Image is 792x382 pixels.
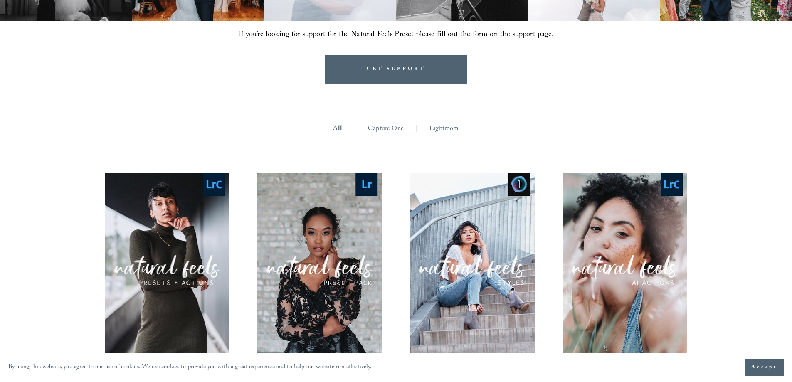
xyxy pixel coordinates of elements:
[745,359,784,376] button: Accept
[368,123,404,136] a: Capture One
[429,123,459,136] a: Lightroom
[751,363,777,372] span: Accept
[354,123,356,136] span: |
[325,55,467,84] a: GET SUPPORT
[238,29,554,42] span: If you’re looking for support for the Natural Feels Preset please fill out the form on the suppor...
[8,362,372,374] p: By using this website, you agree to our use of cookies. We use cookies to provide you with a grea...
[415,123,417,136] span: |
[333,123,342,136] a: All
